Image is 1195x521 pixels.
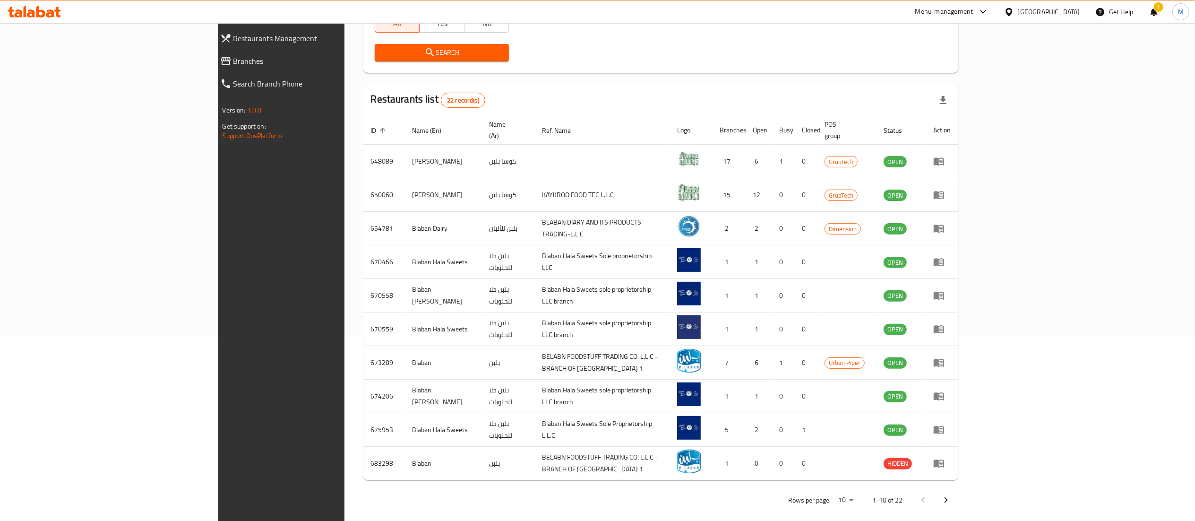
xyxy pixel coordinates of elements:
[772,116,794,145] th: Busy
[712,413,745,447] td: 5
[677,349,701,373] img: Blaban
[371,125,389,136] span: ID
[405,447,481,480] td: Blaban
[468,17,506,30] span: No
[772,145,794,178] td: 1
[1018,7,1080,17] div: [GEOGRAPHIC_DATA]
[1178,7,1184,17] span: M
[884,223,907,234] div: OPEN
[213,72,417,95] a: Search Branch Phone
[233,55,410,67] span: Branches
[677,215,701,238] img: Blaban Dairy
[489,119,524,141] span: Name (Ar)
[712,279,745,313] td: 1
[745,413,772,447] td: 2
[223,130,283,142] a: Support.OpsPlatform
[884,324,907,335] span: OPEN
[884,257,907,268] span: OPEN
[712,145,745,178] td: 17
[481,413,535,447] td: بلبن حلا للحلويات
[926,116,958,145] th: Action
[677,315,701,339] img: Blaban Hala Sweets
[872,495,903,506] p: 1-10 of 22
[772,413,794,447] td: 0
[772,245,794,279] td: 0
[534,346,669,380] td: BELABN FOODSTUFF TRADING CO. L.L.C - BRANCH OF [GEOGRAPHIC_DATA] 1
[794,380,817,413] td: 0
[542,125,583,136] span: Ref. Name
[745,447,772,480] td: 0
[534,413,669,447] td: Blaban Hala Sweets Sole Proprietorship L.L.C
[534,212,669,245] td: BLABAN DIARY AND ITS PRODUCTS TRADING-L.L.C
[481,447,535,480] td: بلبن
[884,458,912,469] span: HIDDEN
[933,357,951,368] div: Menu
[933,223,951,234] div: Menu
[534,313,669,346] td: Blaban Hala Sweets sole proprietorship LLC branch
[794,212,817,245] td: 0
[481,279,535,313] td: بلبن حلا للحلويات
[745,313,772,346] td: 1
[772,212,794,245] td: 0
[405,178,481,212] td: [PERSON_NAME]
[712,212,745,245] td: 2
[884,290,907,301] span: OPEN
[794,346,817,380] td: 0
[772,447,794,480] td: 0
[677,416,701,440] img: Blaban Hala Sweets
[481,245,535,279] td: بلبن حلا للحلويات
[677,248,701,272] img: Blaban Hala Sweets
[213,27,417,50] a: Restaurants Management
[677,282,701,305] img: Blaban Hala Sweet
[712,116,745,145] th: Branches
[382,47,502,59] span: Search
[247,104,262,116] span: 1.0.0
[794,116,817,145] th: Closed
[933,424,951,435] div: Menu
[772,380,794,413] td: 0
[745,178,772,212] td: 12
[932,89,954,112] div: Export file
[884,190,907,201] span: OPEN
[884,425,907,435] span: OPEN
[933,189,951,200] div: Menu
[745,116,772,145] th: Open
[481,380,535,413] td: بلبن حلا للحلويات
[745,380,772,413] td: 1
[933,156,951,167] div: Menu
[884,357,907,369] div: OPEN
[481,145,535,178] td: كوسا بلبن
[233,78,410,89] span: Search Branch Phone
[405,279,481,313] td: Blaban [PERSON_NAME]
[794,245,817,279] td: 0
[794,413,817,447] td: 1
[933,256,951,268] div: Menu
[405,346,481,380] td: Blaban
[915,6,973,17] div: Menu-management
[223,120,266,132] span: Get support on:
[935,489,957,512] button: Next page
[933,458,951,469] div: Menu
[884,391,907,402] span: OPEN
[794,145,817,178] td: 0
[884,156,907,167] span: OPEN
[712,346,745,380] td: 7
[441,93,485,108] div: Total records count
[677,450,701,473] img: Blaban
[933,391,951,402] div: Menu
[825,119,865,141] span: POS group
[405,212,481,245] td: Blaban Dairy
[233,33,410,44] span: Restaurants Management
[933,290,951,301] div: Menu
[375,44,509,61] button: Search
[884,125,914,136] span: Status
[677,382,701,406] img: Blaban Hala Sweet
[405,380,481,413] td: Blaban [PERSON_NAME]
[794,313,817,346] td: 0
[712,313,745,346] td: 1
[745,212,772,245] td: 2
[884,425,907,436] div: OPEN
